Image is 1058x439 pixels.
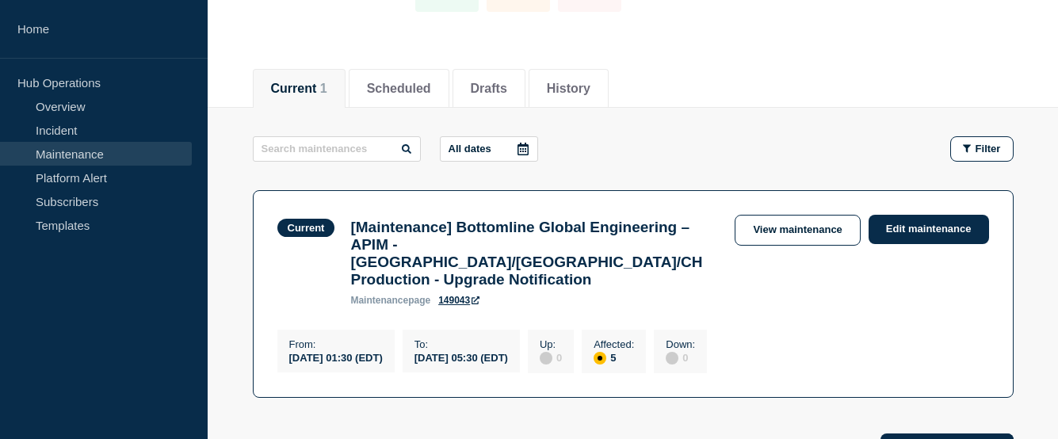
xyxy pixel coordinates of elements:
p: Affected : [594,338,634,350]
h3: [Maintenance] Bottomline Global Engineering – APIM - [GEOGRAPHIC_DATA]/[GEOGRAPHIC_DATA]/CH Produ... [350,219,719,288]
a: View maintenance [735,215,860,246]
div: 0 [540,350,562,365]
div: 5 [594,350,634,365]
div: [DATE] 01:30 (EDT) [289,350,383,364]
p: All dates [449,143,491,155]
span: 1 [320,82,327,95]
div: affected [594,352,606,365]
button: Filter [950,136,1014,162]
button: Scheduled [367,82,431,96]
span: maintenance [350,295,408,306]
a: 149043 [438,295,479,306]
a: Edit maintenance [869,215,989,244]
p: To : [414,338,508,350]
p: Up : [540,338,562,350]
div: Current [288,222,325,234]
button: History [547,82,590,96]
div: [DATE] 05:30 (EDT) [414,350,508,364]
span: Filter [976,143,1001,155]
button: Drafts [471,82,507,96]
button: Current 1 [271,82,327,96]
p: Down : [666,338,695,350]
p: page [350,295,430,306]
button: All dates [440,136,538,162]
div: 0 [666,350,695,365]
p: From : [289,338,383,350]
input: Search maintenances [253,136,421,162]
div: disabled [540,352,552,365]
div: disabled [666,352,678,365]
